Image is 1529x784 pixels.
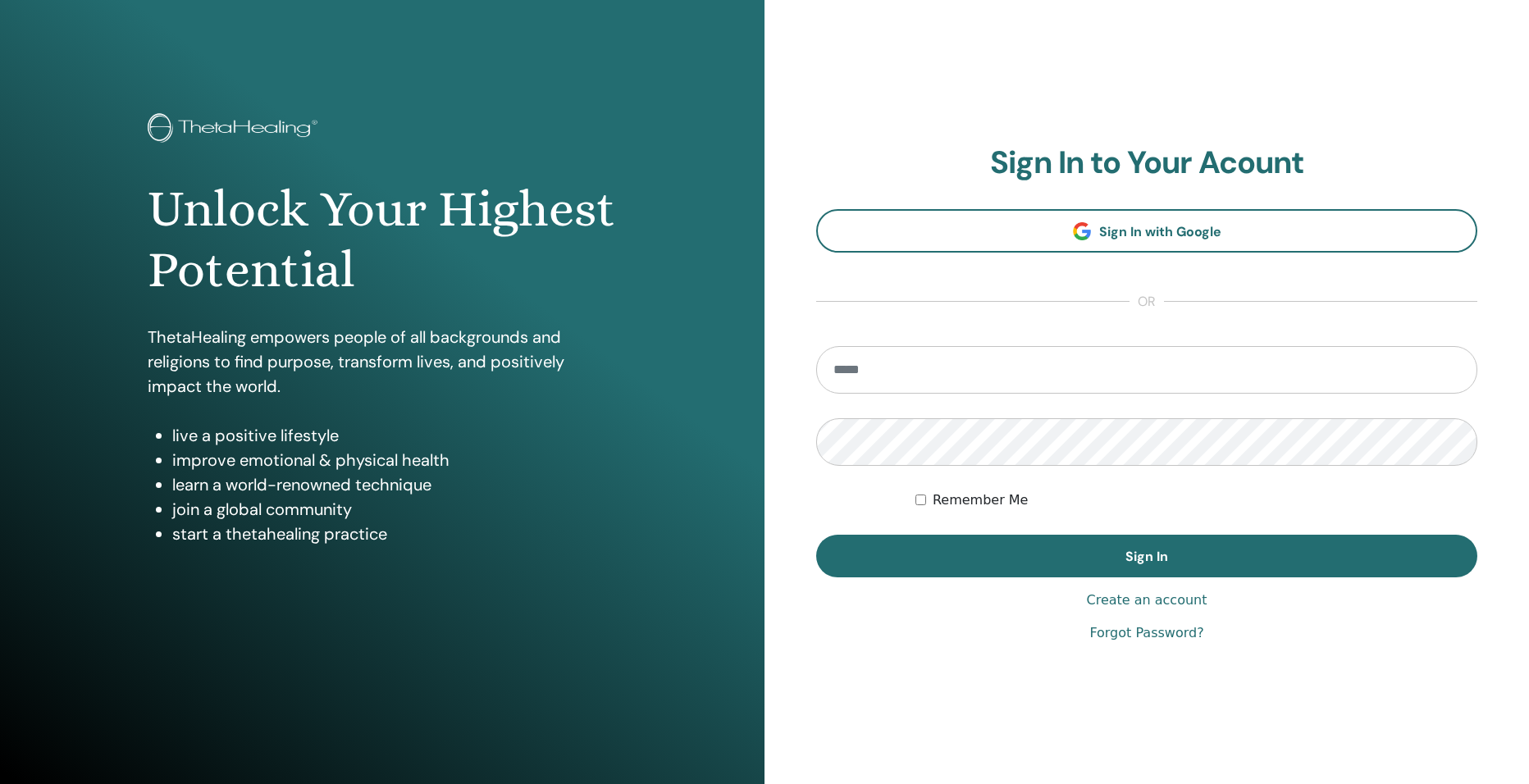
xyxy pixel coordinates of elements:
a: Forgot Password? [1089,623,1203,643]
h2: Sign In to Your Acount [816,144,1477,182]
li: improve emotional & physical health [172,448,616,472]
span: Sign In [1125,548,1168,565]
li: learn a world-renowned technique [172,472,616,497]
div: Keep me authenticated indefinitely or until I manually logout [915,490,1477,510]
span: or [1130,292,1164,312]
h1: Unlock Your Highest Potential [148,179,616,301]
button: Sign In [816,535,1477,577]
li: start a thetahealing practice [172,522,616,546]
li: join a global community [172,497,616,522]
li: live a positive lifestyle [172,423,616,448]
a: Create an account [1086,590,1207,610]
p: ThetaHealing empowers people of all backgrounds and religions to find purpose, transform lives, a... [148,325,616,399]
label: Remember Me [933,490,1029,510]
a: Sign In with Google [816,209,1477,253]
span: Sign In with Google [1099,223,1221,240]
